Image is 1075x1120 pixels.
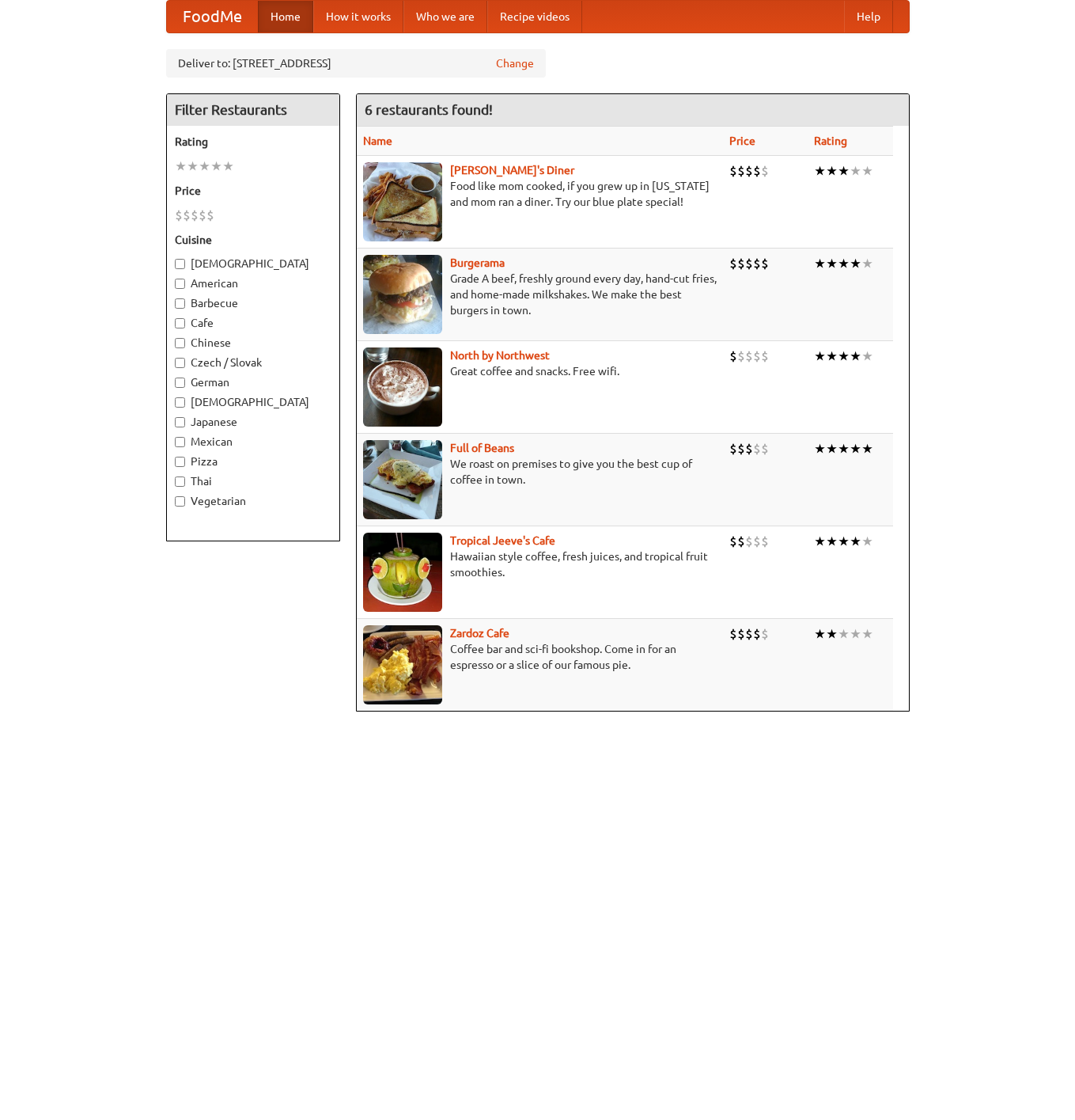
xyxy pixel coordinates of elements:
[814,255,826,272] li: ★
[175,394,331,410] label: [DEMOGRAPHIC_DATA]
[838,625,850,643] li: ★
[363,533,442,612] img: jeeves.jpg
[753,162,761,180] li: $
[363,162,442,241] img: sallys.jpg
[745,440,753,457] li: $
[729,162,737,180] li: $
[729,533,737,550] li: $
[175,315,331,331] label: Cafe
[175,476,185,487] input: Thai
[761,162,769,180] li: $
[814,625,826,643] li: ★
[838,440,850,457] li: ★
[753,625,761,643] li: $
[210,158,222,175] li: ★
[363,440,442,519] img: beans.jpg
[167,94,339,126] h4: Filter Restaurants
[175,355,331,370] label: Czech / Slovak
[175,454,331,469] label: Pizza
[753,440,761,457] li: $
[175,473,331,489] label: Thai
[175,457,185,467] input: Pizza
[450,442,514,454] a: Full of Beans
[737,533,745,550] li: $
[737,255,745,272] li: $
[187,158,199,175] li: ★
[814,440,826,457] li: ★
[166,49,546,78] div: Deliver to: [STREET_ADDRESS]
[753,255,761,272] li: $
[745,347,753,365] li: $
[191,207,199,224] li: $
[222,158,234,175] li: ★
[496,55,534,71] a: Change
[838,347,850,365] li: ★
[850,347,861,365] li: ★
[363,549,717,580] p: Hawaiian style coffee, fresh juices, and tropical fruit smoothies.
[814,135,847,147] a: Rating
[838,162,850,180] li: ★
[729,347,737,365] li: $
[745,255,753,272] li: $
[826,440,838,457] li: ★
[861,347,873,365] li: ★
[175,158,187,175] li: ★
[753,533,761,550] li: $
[175,493,331,509] label: Vegetarian
[761,347,769,365] li: $
[363,363,717,379] p: Great coffee and snacks. Free wifi.
[850,533,861,550] li: ★
[761,533,769,550] li: $
[175,256,331,271] label: [DEMOGRAPHIC_DATA]
[450,164,574,177] a: [PERSON_NAME]'s Diner
[363,271,717,318] p: Grade A beef, freshly ground every day, hand-cut fries, and home-made milkshakes. We make the bes...
[729,255,737,272] li: $
[363,178,717,210] p: Food like mom cooked, if you grew up in [US_STATE] and mom ran a diner. Try our blue plate special!
[826,347,838,365] li: ★
[850,162,861,180] li: ★
[761,255,769,272] li: $
[729,440,737,457] li: $
[175,374,331,390] label: German
[175,207,183,224] li: $
[175,437,185,447] input: Mexican
[363,347,442,427] img: north.jpg
[861,440,873,457] li: ★
[175,295,331,311] label: Barbecue
[826,533,838,550] li: ★
[183,207,191,224] li: $
[258,1,313,32] a: Home
[450,627,509,640] b: Zardoz Cafe
[167,1,258,32] a: FoodMe
[450,534,555,547] a: Tropical Jeeve's Cafe
[838,533,850,550] li: ★
[363,255,442,334] img: burgerama.jpg
[826,625,838,643] li: ★
[861,255,873,272] li: ★
[365,102,493,117] ng-pluralize: 6 restaurants found!
[199,158,210,175] li: ★
[175,335,331,351] label: Chinese
[175,378,185,388] input: German
[206,207,214,224] li: $
[363,641,717,673] p: Coffee bar and sci-fi bookshop. Come in for an espresso or a slice of our famous pie.
[450,256,505,269] a: Burgerama
[814,347,826,365] li: ★
[745,533,753,550] li: $
[403,1,487,32] a: Who we are
[175,397,185,408] input: [DEMOGRAPHIC_DATA]
[363,625,442,704] img: zardoz.jpg
[850,255,861,272] li: ★
[175,338,185,348] input: Chinese
[861,533,873,550] li: ★
[175,358,185,368] input: Czech / Slovak
[826,255,838,272] li: ★
[175,259,185,269] input: [DEMOGRAPHIC_DATA]
[850,625,861,643] li: ★
[737,162,745,180] li: $
[745,162,753,180] li: $
[753,347,761,365] li: $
